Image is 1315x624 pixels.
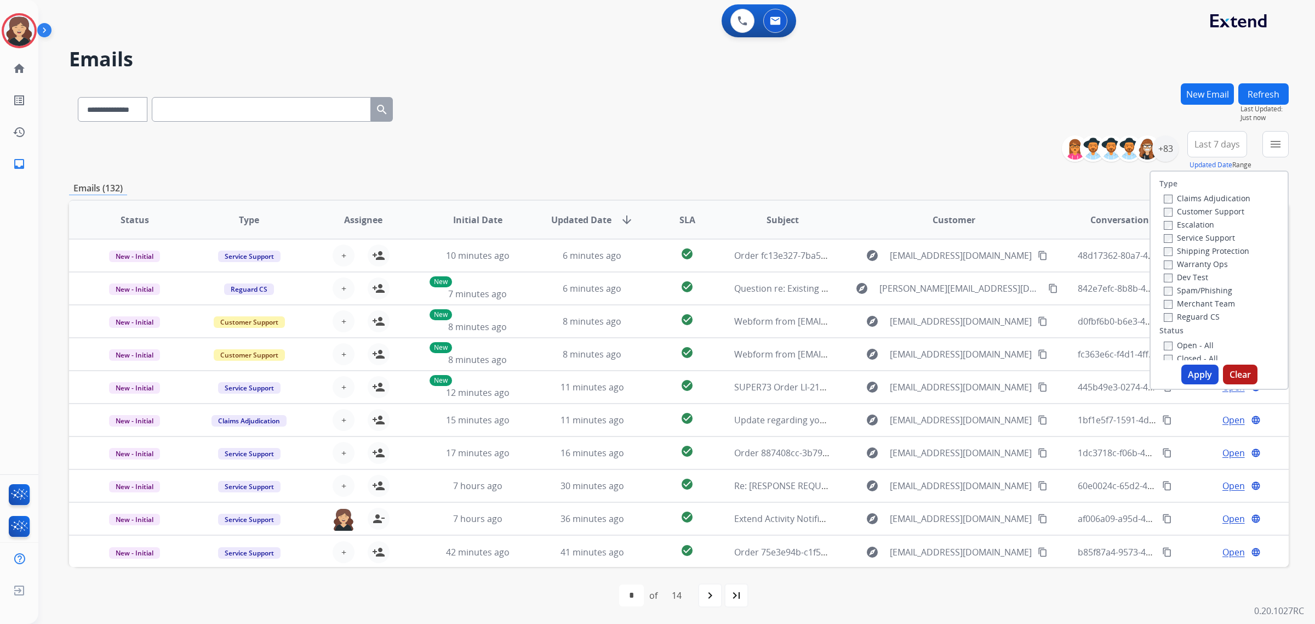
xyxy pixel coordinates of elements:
mat-icon: content_copy [1162,481,1172,491]
label: Reguard CS [1164,311,1220,322]
span: New - Initial [109,349,160,361]
img: agent-avatar [333,508,355,531]
span: [EMAIL_ADDRESS][DOMAIN_NAME] [890,249,1032,262]
input: Warranty Ops [1164,260,1173,269]
button: + [333,277,355,299]
div: of [649,589,658,602]
span: 30 minutes ago [561,480,624,492]
mat-icon: person_add [372,381,385,394]
input: Open - All [1164,342,1173,350]
span: Order 75e3e94b-c1f5-434b-bab9-9f50e773f7f8 [734,546,923,558]
span: 8 minutes ago [448,321,507,333]
span: Order 887408cc-3b79-4f02-a525-e9a8484a5732 [734,447,927,459]
input: Spam/Phishing [1164,287,1173,296]
span: 7 minutes ago [448,288,507,300]
input: Closed - All [1164,355,1173,364]
span: Service Support [218,514,281,525]
span: Open [1222,512,1245,525]
mat-icon: person_add [372,249,385,262]
span: 16 minutes ago [561,447,624,459]
mat-icon: content_copy [1162,514,1172,524]
span: Service Support [218,547,281,559]
span: d0fbf6b0-b6e3-4915-b6c4-f670a38806f7 [1078,315,1240,327]
mat-icon: check_circle [681,346,694,359]
span: Open [1222,546,1245,559]
mat-icon: explore [866,446,879,460]
span: Update regarding your fulfillment method for Service Order: 0bba0509-974b-4f3e-9a26-ec41b6c34bcb [734,414,1153,426]
span: [EMAIL_ADDRESS][DOMAIN_NAME] [890,381,1032,394]
span: 12 minutes ago [446,387,510,399]
mat-icon: language [1251,448,1261,458]
mat-icon: language [1251,481,1261,491]
span: + [341,348,346,361]
mat-icon: person_add [372,315,385,328]
span: Last 7 days [1194,142,1240,146]
button: + [333,541,355,563]
mat-icon: content_copy [1162,547,1172,557]
mat-icon: check_circle [681,280,694,293]
span: + [341,249,346,262]
span: Status [121,213,149,226]
span: af006a09-a95d-4b08-a505-3ebeff895e2b [1078,513,1243,525]
span: Just now [1240,114,1289,122]
label: Customer Support [1164,206,1244,217]
label: Merchant Team [1164,298,1235,309]
span: Assignee [344,213,382,226]
span: New - Initial [109,283,160,295]
span: + [341,546,346,559]
mat-icon: explore [866,381,879,394]
mat-icon: check_circle [681,478,694,491]
span: [EMAIL_ADDRESS][DOMAIN_NAME] [890,446,1032,460]
span: Subject [767,213,799,226]
span: b85f87a4-9573-4e3f-a442-b48f058f0c2b [1078,546,1239,558]
span: 11 minutes ago [561,381,624,393]
span: Customer [933,213,975,226]
span: + [341,381,346,394]
span: New - Initial [109,382,160,394]
mat-icon: content_copy [1048,283,1058,293]
input: Reguard CS [1164,313,1173,322]
label: Service Support [1164,232,1235,243]
span: New - Initial [109,448,160,460]
button: + [333,245,355,266]
label: Closed - All [1164,353,1218,364]
button: New Email [1181,83,1234,105]
span: 8 minutes ago [563,348,621,360]
mat-icon: explore [866,546,879,559]
button: Apply [1181,365,1219,384]
span: Service Support [218,382,281,394]
span: Service Support [218,481,281,492]
mat-icon: content_copy [1162,415,1172,425]
div: +83 [1152,135,1179,162]
img: avatar [4,15,35,46]
span: Claims Adjudication [211,415,287,427]
label: Escalation [1164,219,1214,230]
span: Type [239,213,259,226]
mat-icon: content_copy [1038,514,1048,524]
span: 842e7efc-8b8b-4bbf-99d7-b58edc98b99c [1078,282,1245,294]
span: Range [1190,160,1251,169]
span: [EMAIL_ADDRESS][DOMAIN_NAME] [890,413,1032,427]
span: 41 minutes ago [561,546,624,558]
mat-icon: content_copy [1038,481,1048,491]
span: + [341,282,346,295]
button: + [333,310,355,332]
mat-icon: arrow_downward [620,213,633,226]
mat-icon: language [1251,415,1261,425]
mat-icon: explore [866,315,879,328]
mat-icon: navigate_next [704,589,717,602]
mat-icon: check_circle [681,510,694,524]
input: Merchant Team [1164,300,1173,309]
input: Service Support [1164,234,1173,243]
input: Customer Support [1164,208,1173,217]
input: Shipping Protection [1164,247,1173,256]
p: New [430,375,452,386]
mat-icon: person_add [372,479,385,492]
span: 1dc3718c-f06b-43e1-9ee4-89d94817bdf8 [1078,447,1244,459]
span: 11 minutes ago [561,414,624,426]
mat-icon: check_circle [681,313,694,326]
span: [EMAIL_ADDRESS][DOMAIN_NAME] [890,315,1032,328]
span: 8 minutes ago [563,315,621,327]
input: Claims Adjudication [1164,195,1173,203]
span: [EMAIL_ADDRESS][DOMAIN_NAME] [890,479,1032,492]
